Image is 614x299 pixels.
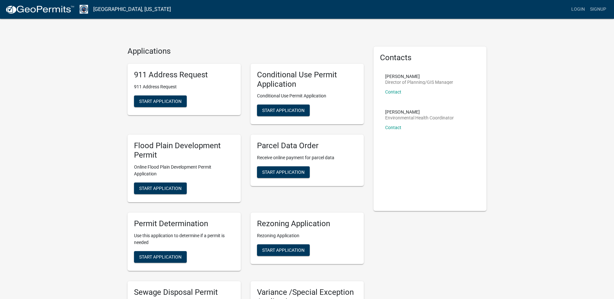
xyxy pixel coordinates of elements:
a: Login [569,3,587,16]
a: Signup [587,3,609,16]
a: [GEOGRAPHIC_DATA], [US_STATE] [93,4,171,15]
span: Start Application [139,98,182,104]
span: Start Application [262,170,305,175]
p: Conditional Use Permit Application [257,93,357,99]
p: 911 Address Request [134,83,234,90]
p: Receive online payment for parcel data [257,154,357,161]
p: Use this application to determine if a permit is needed [134,232,234,246]
button: Start Application [134,251,187,263]
img: Henry County, Iowa [80,5,88,14]
button: Start Application [257,105,310,116]
h5: Contacts [380,53,480,62]
h5: Rezoning Application [257,219,357,228]
p: [PERSON_NAME] [385,110,454,114]
button: Start Application [134,183,187,194]
p: Director of Planning/GIS Manager [385,80,453,84]
span: Start Application [262,247,305,252]
a: Contact [385,125,401,130]
button: Start Application [257,166,310,178]
p: Rezoning Application [257,232,357,239]
button: Start Application [257,244,310,256]
span: Start Application [139,185,182,191]
h4: Applications [128,47,364,56]
h5: 911 Address Request [134,70,234,80]
span: Start Application [262,108,305,113]
h5: Permit Determination [134,219,234,228]
h5: Sewage Disposal Permit [134,288,234,297]
span: Start Application [139,254,182,259]
h5: Conditional Use Permit Application [257,70,357,89]
button: Start Application [134,95,187,107]
h5: Parcel Data Order [257,141,357,150]
h5: Flood Plain Development Permit [134,141,234,160]
p: [PERSON_NAME] [385,74,453,79]
p: Environmental Health Coordinator [385,116,454,120]
a: Contact [385,89,401,94]
p: Online Flood Plain Development Permit Application [134,164,234,177]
